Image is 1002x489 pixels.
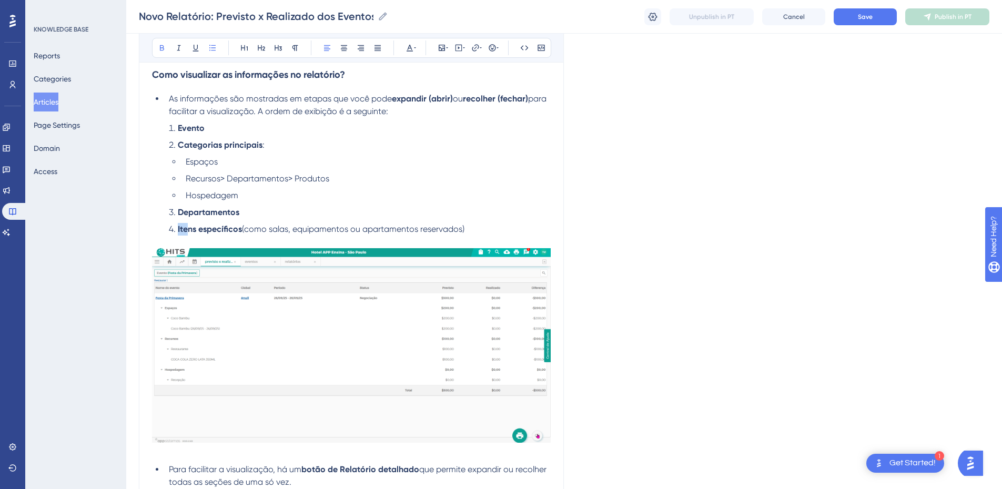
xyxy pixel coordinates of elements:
[453,94,463,104] span: ou
[834,8,897,25] button: Save
[858,13,873,21] span: Save
[169,94,392,104] span: As informações são mostradas em etapas que você pode
[186,190,238,200] span: Hospedagem
[34,25,88,34] div: KNOWLEDGE BASE
[958,447,989,479] iframe: UserGuiding AI Assistant Launcher
[262,140,265,150] span: :
[169,464,301,474] span: Para facilitar a visualização, há um
[169,464,549,487] span: que permite expandir ou recolher todas as seções de uma só vez.
[905,8,989,25] button: Publish in PT
[392,94,453,104] strong: expandir (abrir)
[178,123,205,133] strong: Evento
[34,139,60,158] button: Domain
[186,157,218,167] span: Espaços
[152,69,345,80] strong: Como visualizar as informações no relatório?
[670,8,754,25] button: Unpublish in PT
[783,13,805,21] span: Cancel
[178,207,239,217] strong: Departamentos
[178,224,242,234] strong: Itens específicos
[25,3,66,15] span: Need Help?
[866,454,944,473] div: Open Get Started! checklist, remaining modules: 1
[34,162,57,181] button: Access
[34,93,58,111] button: Articles
[242,224,464,234] span: (como salas, equipamentos ou apartamentos reservados)
[178,140,262,150] strong: Categorias principais
[34,116,80,135] button: Page Settings
[889,457,936,469] div: Get Started!
[34,69,71,88] button: Categories
[935,13,971,21] span: Publish in PT
[873,457,885,470] img: launcher-image-alternative-text
[186,174,329,184] span: Recursos> Departamentos> Produtos
[935,451,944,461] div: 1
[34,46,60,65] button: Reports
[762,8,825,25] button: Cancel
[301,464,419,474] strong: botão de Relatório detalhado
[689,13,734,21] span: Unpublish in PT
[139,9,373,24] input: Article Name
[463,94,528,104] strong: recolher (fechar)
